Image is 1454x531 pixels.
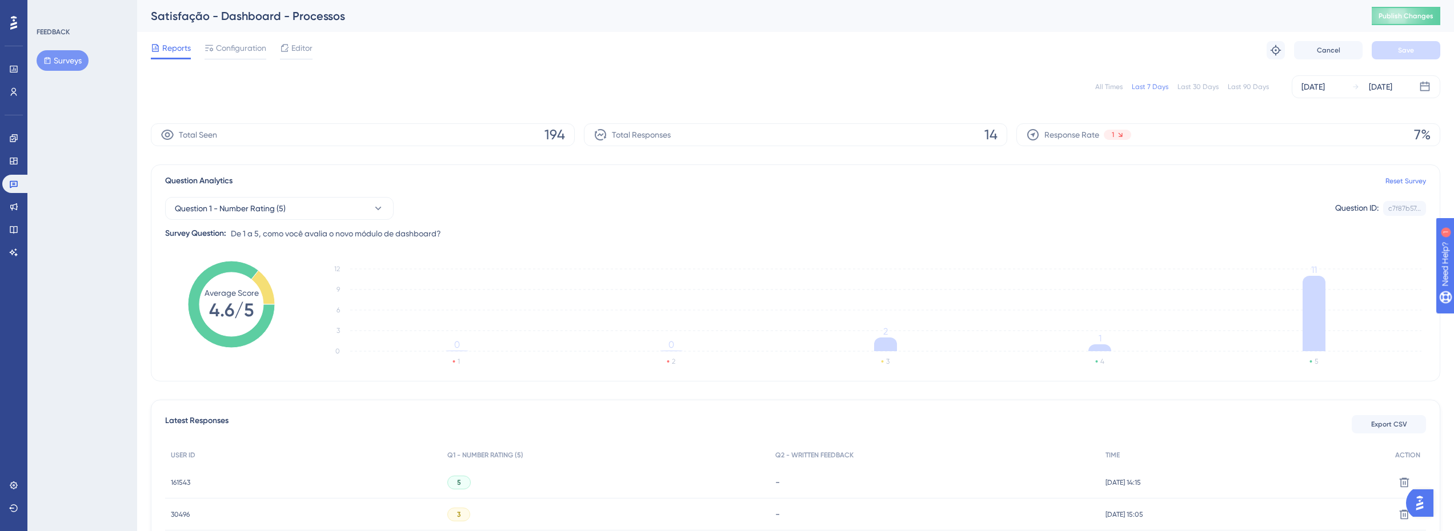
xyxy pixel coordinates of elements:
span: ACTION [1395,450,1420,460]
text: 3 [886,357,890,365]
span: Latest Responses [165,414,229,435]
text: 1 [458,357,460,365]
span: Configuration [216,41,266,55]
iframe: UserGuiding AI Assistant Launcher [1406,486,1440,520]
span: USER ID [171,450,195,460]
span: Export CSV [1371,420,1407,429]
tspan: 0 [335,347,340,355]
text: 4 [1100,357,1104,365]
span: Reports [162,41,191,55]
div: [DATE] [1369,80,1392,94]
span: 3 [457,510,460,519]
span: [DATE] 15:05 [1105,510,1143,519]
span: 14 [984,126,998,144]
span: Q2 - WRITTEN FEEDBACK [775,450,854,460]
span: Need Help? [27,3,71,17]
tspan: 11 [1311,264,1317,275]
span: 5 [457,478,461,487]
div: Last 7 Days [1132,82,1168,91]
span: Cancel [1317,46,1340,55]
span: Response Rate [1044,128,1099,142]
tspan: 1 [1099,333,1101,344]
span: De 1 a 5, como você avalia o novo módulo de dashboard? [231,227,441,240]
div: 1 [79,6,83,15]
button: Cancel [1294,41,1363,59]
span: Total Seen [179,128,217,142]
div: - [775,477,1094,488]
tspan: 2 [883,326,888,337]
span: [DATE] 14:15 [1105,478,1141,487]
tspan: 3 [337,327,340,335]
div: FEEDBACK [37,27,70,37]
div: Survey Question: [165,227,226,240]
button: Question 1 - Number Rating (5) [165,197,394,220]
span: Editor [291,41,313,55]
tspan: 6 [337,306,340,314]
span: 161543 [171,478,190,487]
button: Export CSV [1352,415,1426,433]
button: Publish Changes [1372,7,1440,25]
text: 2 [672,357,675,365]
tspan: Average Score [205,288,259,297]
span: Save [1398,46,1414,55]
div: c7f87b57... [1388,204,1421,213]
span: Total Responses [612,128,671,142]
div: All Times [1095,82,1123,91]
span: Question 1 - Number Rating (5) [175,202,286,215]
span: Q1 - NUMBER RATING (5) [447,450,523,460]
div: Satisfação - Dashboard - Processos [151,8,1343,24]
button: Save [1372,41,1440,59]
div: Last 90 Days [1228,82,1269,91]
span: 194 [544,126,565,144]
span: 30496 [171,510,190,519]
span: 7% [1414,126,1431,144]
a: Reset Survey [1385,176,1426,186]
tspan: 4.6/5 [209,299,254,321]
tspan: 9 [337,285,340,293]
button: Surveys [37,50,89,71]
span: Question Analytics [165,174,233,188]
div: - [775,509,1094,520]
div: Question ID: [1335,201,1379,216]
tspan: 0 [668,339,674,350]
tspan: 0 [454,339,460,350]
div: [DATE] [1301,80,1325,94]
span: TIME [1105,450,1120,460]
span: Publish Changes [1379,11,1433,21]
span: 1 [1112,130,1114,139]
div: Last 30 Days [1177,82,1219,91]
text: 5 [1315,357,1318,365]
tspan: 12 [334,265,340,273]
